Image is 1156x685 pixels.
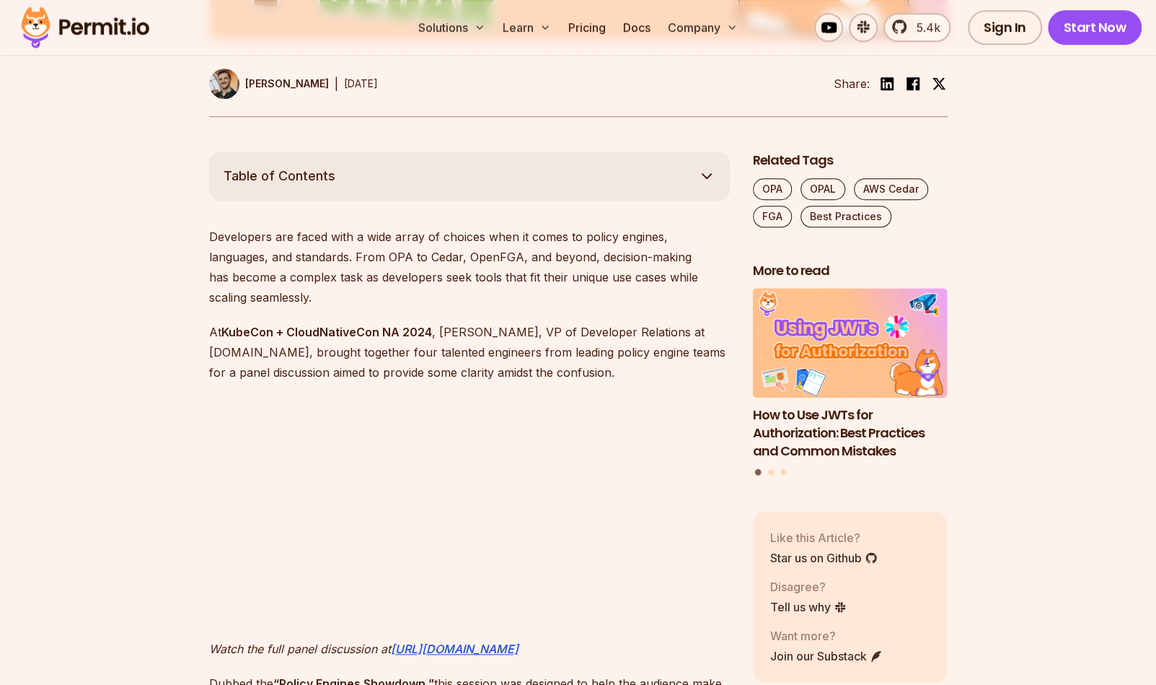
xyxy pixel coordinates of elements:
img: twitter [932,77,946,91]
a: Docs [617,13,656,42]
time: [DATE] [344,77,378,90]
a: 5.4k [883,13,950,42]
button: Go to slide 1 [755,469,762,476]
p: Want more? [770,627,883,645]
li: Share: [834,75,870,92]
button: Solutions [412,13,491,42]
img: linkedin [878,75,896,92]
div: | [335,75,338,92]
a: Pricing [562,13,612,42]
a: FGA [753,206,792,227]
h2: Related Tags [753,152,948,170]
a: Tell us why [770,598,847,616]
a: Sign In [968,10,1042,45]
img: facebook [904,75,922,92]
img: Permit logo [14,3,156,52]
li: 1 of 3 [753,288,948,460]
span: Table of Contents [224,166,335,186]
button: Company [662,13,744,42]
strong: KubeCon + CloudNativeCon NA 2024 [221,325,432,339]
a: Star us on Github [770,549,878,567]
a: OPAL [800,178,845,200]
p: Developers are faced with a wide array of choices when it comes to policy engines, languages, and... [209,227,730,307]
a: [URL][DOMAIN_NAME] [391,642,519,656]
img: How to Use JWTs for Authorization: Best Practices and Common Mistakes [753,288,948,398]
a: How to Use JWTs for Authorization: Best Practices and Common MistakesHow to Use JWTs for Authoriz... [753,288,948,460]
h2: More to read [753,262,948,280]
p: At , [PERSON_NAME], VP of Developer Relations at [DOMAIN_NAME], brought together four talented en... [209,322,730,383]
em: Watch the full panel discussion at [209,642,391,656]
a: Join our Substack [770,647,883,665]
a: Start Now [1048,10,1142,45]
button: Learn [497,13,557,42]
a: Best Practices [800,206,891,227]
a: OPA [753,178,792,200]
p: Like this Article? [770,529,878,546]
img: Daniel Bass [209,69,239,99]
button: Go to slide 2 [768,469,774,475]
p: Disagree? [770,578,847,595]
button: Go to slide 3 [780,469,786,475]
iframe: https://www.youtube.com/embed/AVA32aYObRE?si=dpqqJ1dNqb3otZYn [209,397,613,624]
a: AWS Cedar [854,178,928,200]
a: [PERSON_NAME] [209,69,329,99]
div: Posts [753,288,948,477]
button: Table of Contents [209,152,730,201]
p: [PERSON_NAME] [245,77,329,91]
h3: How to Use JWTs for Authorization: Best Practices and Common Mistakes [753,406,948,460]
span: 5.4k [908,19,940,36]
